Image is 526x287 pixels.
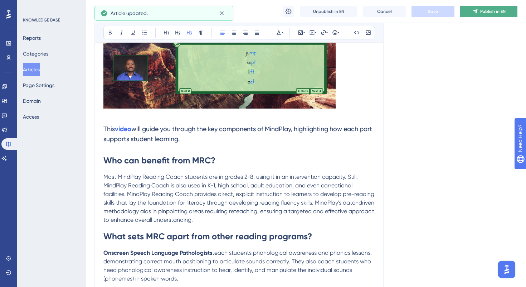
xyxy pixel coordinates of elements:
button: Save [411,6,454,17]
span: Need Help? [17,2,45,10]
span: Publish in EN [480,9,506,14]
span: Article updated. [111,9,148,18]
span: Unpublish in EN [313,9,344,14]
span: Save [428,9,438,14]
span: Most MindPlay Reading Coach students are in grades 2-8, using it in an intervention capacity. Sti... [103,173,376,223]
span: teach students phonological awareness and phonics lessons, demonstrating correct mouth positionin... [103,249,373,282]
button: Domain [23,95,41,107]
button: Page Settings [23,79,54,92]
button: Cancel [363,6,406,17]
strong: What sets MRC apart from other reading programs? [103,231,312,241]
span: Cancel [377,9,392,14]
button: Publish in EN [460,6,517,17]
a: video [115,125,131,133]
button: Categories [23,47,48,60]
span: will guide you through the key components of MindPlay, highlighting how each part supports studen... [103,125,374,143]
div: KNOWLEDGE BASE [23,17,60,23]
strong: Who can benefit from MRC? [103,155,215,166]
span: This [103,125,115,133]
button: Unpublish in EN [300,6,357,17]
button: Articles [23,63,40,76]
button: Access [23,110,39,123]
iframe: UserGuiding AI Assistant Launcher [496,259,517,280]
button: Reports [23,32,41,44]
strong: Onscreen Speech Language Pathologists [103,249,212,256]
strong: video [115,125,131,133]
